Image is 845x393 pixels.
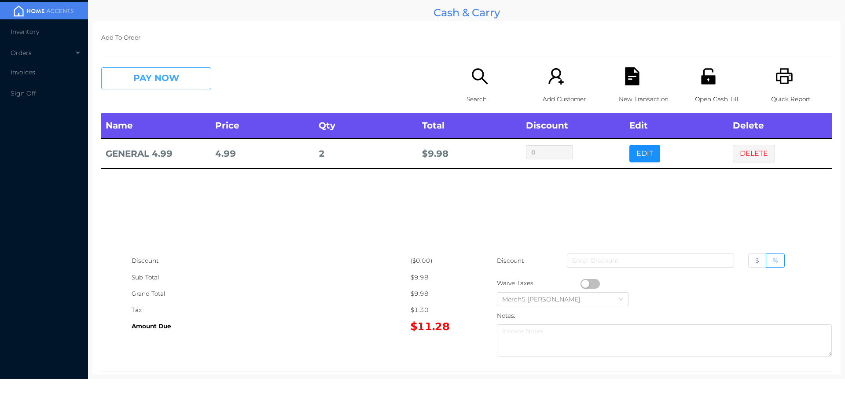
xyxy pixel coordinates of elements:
div: Sub-Total [132,269,411,286]
th: Total [418,113,521,139]
i: icon: user-add [547,67,565,85]
div: Discount [132,253,411,269]
th: Qty [314,113,418,139]
td: 4.99 [211,139,314,169]
i: icon: unlock [699,67,717,85]
p: Add To Order [101,29,832,46]
p: Discount [497,253,525,269]
button: PAY NOW [101,67,211,89]
span: Invoices [11,68,35,76]
span: Sign Off [11,89,36,97]
div: Grand Total [132,286,411,302]
span: % [773,257,778,264]
i: icon: file-text [623,67,641,85]
th: Price [211,113,314,139]
button: DELETE [733,145,775,162]
td: $ 9.98 [418,139,521,169]
input: Enter Discount [567,253,734,268]
div: $9.98 [411,286,467,302]
div: ($0.00) [411,253,467,269]
label: Notes: [497,312,515,319]
p: Add Customer [543,91,603,107]
div: $11.28 [411,318,467,334]
th: Edit [625,113,728,139]
span: Inventory [11,28,39,36]
div: $1.30 [411,302,467,318]
i: icon: down [618,297,624,303]
p: Search [467,91,527,107]
div: Amount Due [132,318,411,334]
button: EDIT [629,145,660,162]
span: $ [755,257,759,264]
p: New Transaction [619,91,680,107]
td: GENERAL 4.99 [101,139,211,169]
div: Tax [132,302,411,318]
th: Name [101,113,211,139]
div: Cash & Carry [92,4,841,21]
div: Merch5 Lawrence [502,293,589,306]
div: $9.98 [411,269,467,286]
p: Open Cash Till [695,91,756,107]
th: Delete [728,113,832,139]
div: 2 [319,146,413,162]
i: icon: printer [775,67,794,85]
img: mainBanner [11,4,77,18]
p: Quick Report [771,91,832,107]
th: Discount [522,113,625,139]
div: Waive Taxes [497,275,580,291]
i: icon: search [471,67,489,85]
